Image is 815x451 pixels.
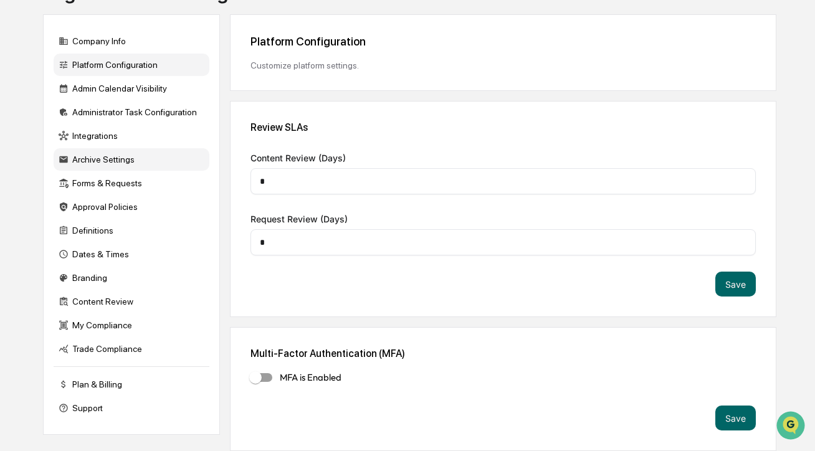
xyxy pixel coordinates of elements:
[7,152,85,174] a: 🖐️Preclearance
[54,243,209,265] div: Dates & Times
[103,157,155,169] span: Attestations
[54,219,209,242] div: Definitions
[12,182,22,192] div: 🔎
[715,272,756,297] button: Save
[90,158,100,168] div: 🗄️
[715,406,756,430] button: Save
[54,101,209,123] div: Administrator Task Configuration
[54,125,209,147] div: Integrations
[54,77,209,100] div: Admin Calendar Visibility
[54,196,209,218] div: Approval Policies
[54,338,209,360] div: Trade Compliance
[54,54,209,76] div: Platform Configuration
[54,314,209,336] div: My Compliance
[124,211,151,221] span: Pylon
[54,172,209,194] div: Forms & Requests
[54,373,209,396] div: Plan & Billing
[12,26,227,46] p: How can we help?
[12,158,22,168] div: 🖐️
[775,410,809,444] iframe: Open customer support
[250,60,756,70] div: Customize platform settings.
[12,95,35,118] img: 1746055101610-c473b297-6a78-478c-a979-82029cc54cd1
[54,397,209,419] div: Support
[54,267,209,289] div: Branding
[25,181,79,193] span: Data Lookup
[54,148,209,171] div: Archive Settings
[85,152,160,174] a: 🗄️Attestations
[212,99,227,114] button: Start new chat
[7,176,83,198] a: 🔎Data Lookup
[25,157,80,169] span: Preclearance
[250,214,348,224] span: Request Review (Days)
[250,153,346,163] span: Content Review (Days)
[54,30,209,52] div: Company Info
[42,108,158,118] div: We're available if you need us!
[250,35,756,48] div: Platform Configuration
[250,121,756,133] div: Review SLAs
[88,211,151,221] a: Powered byPylon
[54,290,209,313] div: Content Review
[42,95,204,108] div: Start new chat
[250,348,756,359] div: Multi-Factor Authentication (MFA)
[280,371,341,384] span: MFA is Enabled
